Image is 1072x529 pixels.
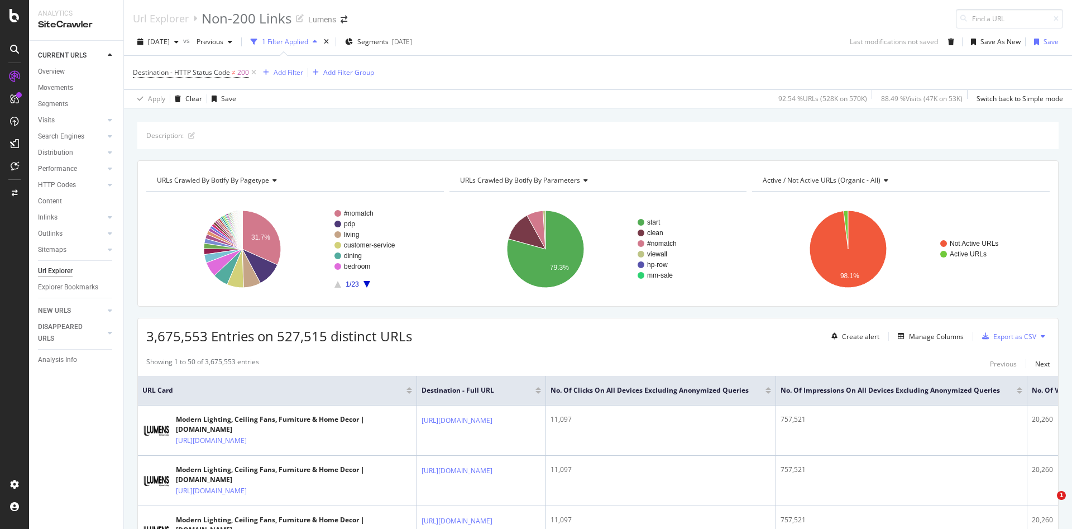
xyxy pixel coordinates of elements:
a: Visits [38,115,104,126]
span: Destination - Full URL [422,385,519,395]
div: Save [221,94,236,103]
h4: URLs Crawled By Botify By parameters [458,171,737,189]
a: DISAPPEARED URLS [38,321,104,345]
div: NEW URLS [38,305,71,317]
div: arrow-right-arrow-left [341,16,347,23]
div: Overview [38,66,65,78]
text: #nomatch [344,209,374,217]
div: Showing 1 to 50 of 3,675,553 entries [146,357,259,370]
a: Segments [38,98,116,110]
div: 92.54 % URLs ( 528K on 570K ) [778,94,867,103]
div: HTTP Codes [38,179,76,191]
span: 200 [237,65,249,80]
iframe: Intercom live chat [1034,491,1061,518]
button: Export as CSV [978,327,1036,345]
div: Segments [38,98,68,110]
span: URL Card [142,385,404,395]
a: Url Explorer [133,12,189,25]
a: [URL][DOMAIN_NAME] [176,435,247,446]
div: Description: [146,131,184,140]
div: Analysis Info [38,354,77,366]
text: mm-sale [647,271,673,279]
div: Non-200 Links [202,9,291,28]
a: Sitemaps [38,244,104,256]
span: No. of Impressions On All Devices excluding anonymized queries [781,385,1000,395]
button: Previous [990,357,1017,370]
a: Movements [38,82,116,94]
a: NEW URLS [38,305,104,317]
a: [URL][DOMAIN_NAME] [422,465,492,476]
div: Content [38,196,62,207]
div: 757,521 [781,414,1022,425]
div: Lumens [308,14,336,25]
button: Apply [133,90,165,108]
div: [DATE] [392,37,412,46]
button: 1 Filter Applied [246,33,322,51]
div: Sitemaps [38,244,66,256]
div: 11,097 [551,414,771,425]
div: Search Engines [38,131,84,142]
div: 88.49 % Visits ( 47K on 53K ) [881,94,963,103]
div: Save As New [980,37,1021,46]
text: start [647,218,661,226]
div: 11,097 [551,465,771,475]
div: Apply [148,94,165,103]
a: [URL][DOMAIN_NAME] [422,415,492,426]
div: Add Filter Group [323,68,374,77]
text: pdp [344,220,355,228]
a: Performance [38,163,104,175]
a: Inlinks [38,212,104,223]
div: Explorer Bookmarks [38,282,98,293]
div: Inlinks [38,212,58,223]
button: [DATE] [133,33,183,51]
span: Active / Not Active URLs (organic - all) [763,175,880,185]
a: Explorer Bookmarks [38,282,116,293]
text: viewall [647,250,667,258]
span: URLs Crawled By Botify By parameters [460,175,580,185]
text: hp-row [647,261,668,269]
button: Clear [170,90,202,108]
text: 31.7% [251,233,270,241]
button: Manage Columns [893,330,964,343]
input: Find a URL [956,9,1063,28]
div: A chart. [752,201,1045,298]
div: Clear [185,94,202,103]
text: Not Active URLs [950,240,998,247]
div: Previous [990,359,1017,369]
div: times [322,36,331,47]
button: Save [207,90,236,108]
span: Previous [192,37,223,46]
span: ≠ [232,68,236,77]
text: #nomatch [647,240,677,247]
a: Overview [38,66,116,78]
a: Analysis Info [38,354,116,366]
span: URLs Crawled By Botify By pagetype [157,175,269,185]
span: Destination - HTTP Status Code [133,68,230,77]
a: Outlinks [38,228,104,240]
text: bedroom [344,263,370,270]
a: CURRENT URLS [38,50,104,61]
button: Previous [192,33,237,51]
svg: A chart. [146,201,439,298]
div: 757,521 [781,515,1022,525]
text: 98.1% [840,272,859,280]
svg: A chart. [449,201,743,298]
div: Outlinks [38,228,63,240]
img: main image [142,474,170,488]
button: Next [1035,357,1050,370]
div: Last modifications not saved [850,37,938,46]
div: Next [1035,359,1050,369]
button: Add Filter Group [308,66,374,79]
button: Create alert [827,327,879,345]
span: Segments [357,37,389,46]
h4: Active / Not Active URLs [760,171,1040,189]
div: Modern Lighting, Ceiling Fans, Furniture & Home Decor | [DOMAIN_NAME] [176,414,412,435]
div: 1 Filter Applied [262,37,308,46]
span: No. of Clicks On All Devices excluding anonymized queries [551,385,749,395]
button: Segments[DATE] [341,33,417,51]
div: Performance [38,163,77,175]
text: clean [647,229,663,237]
a: Search Engines [38,131,104,142]
div: Url Explorer [38,265,73,277]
